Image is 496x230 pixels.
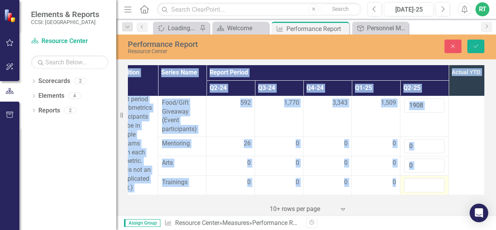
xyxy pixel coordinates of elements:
span: 0 [296,139,299,148]
button: RT [475,2,489,16]
span: 0 [247,178,251,187]
div: 2 [64,107,76,114]
div: Performance Report [128,40,322,48]
span: 0 [296,159,299,168]
span: 0 [393,178,396,187]
div: 4 [68,93,81,99]
span: 0 [296,178,299,187]
a: Elements [38,92,64,100]
img: ClearPoint Strategy [4,9,17,22]
span: 1,509 [381,99,396,107]
span: 0 [344,178,348,187]
a: Scorecards [38,77,70,86]
a: Resource Center [31,37,108,46]
span: 0 [344,139,348,148]
span: Food/Gift Giveaway (Event participants) [162,99,202,134]
a: Measures [222,219,249,227]
span: Assign Group [124,219,160,227]
span: 0 [247,159,251,168]
span: Search [332,6,349,12]
button: [DATE]-25 [384,2,434,16]
span: 3,343 [332,99,348,107]
div: Performance Report [252,219,307,227]
span: 0 [393,159,396,168]
span: 0 [393,139,396,148]
p: Number of participants in programs hosted or run by Resource Council by type of program in report... [114,24,154,192]
span: 0 [344,159,348,168]
div: Open Intercom Messenger [470,204,488,222]
input: Search Below... [31,55,108,69]
a: Loading... [155,23,198,33]
span: Trainings [162,178,202,187]
div: Loading... [168,23,198,33]
span: 26 [244,139,251,148]
div: Welcome [227,23,267,33]
div: Performance Report [286,24,347,34]
a: Resource Center [175,219,219,227]
span: 592 [240,99,251,107]
input: Search ClearPoint... [157,3,362,16]
a: Personnel Measure Tracker [354,23,406,33]
span: 1,770 [284,99,299,107]
div: » » [164,219,300,228]
span: Arts [162,159,202,168]
a: Reports [38,106,60,115]
div: Personnel Measure Tracker [367,23,406,33]
button: Search [321,4,360,15]
span: Elements & Reports [31,10,99,19]
div: Resource Center [128,48,322,54]
div: 2 [74,78,86,85]
span: Mentoring [162,139,202,148]
div: [DATE]-25 [387,5,431,14]
a: Welcome [214,23,267,33]
small: CCSI: [GEOGRAPHIC_DATA] [31,19,99,25]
